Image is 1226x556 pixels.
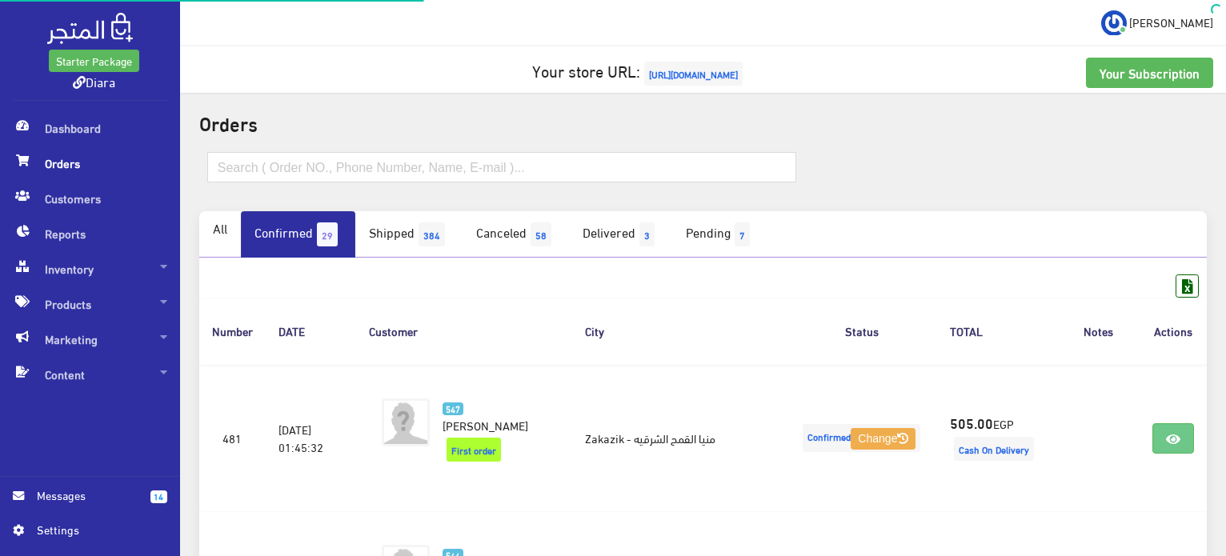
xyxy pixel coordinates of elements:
[355,211,463,258] a: Shipped384
[199,112,1207,133] h2: Orders
[532,55,747,85] a: Your store URL:[URL][DOMAIN_NAME]
[37,486,138,504] span: Messages
[419,222,445,246] span: 384
[786,298,937,364] th: Status
[356,298,572,364] th: Customer
[13,216,167,251] span: Reports
[443,402,464,416] span: 547
[569,211,672,258] a: Delivered3
[572,298,786,364] th: City
[47,13,133,44] img: .
[1129,12,1213,32] span: [PERSON_NAME]
[1101,10,1127,36] img: ...
[199,211,241,245] a: All
[150,490,167,503] span: 14
[13,521,167,546] a: Settings
[937,298,1057,364] th: TOTAL
[735,222,750,246] span: 7
[13,251,167,286] span: Inventory
[954,437,1034,461] span: Cash On Delivery
[639,222,655,246] span: 3
[672,211,767,258] a: Pending7
[207,152,796,182] input: Search ( Order NO., Phone Number, Name, E-mail )...
[266,298,356,364] th: DATE
[13,357,167,392] span: Content
[13,110,167,146] span: Dashboard
[13,486,167,521] a: 14 Messages
[13,146,167,181] span: Orders
[950,412,993,433] strong: 505.00
[13,322,167,357] span: Marketing
[73,70,115,93] a: Diara
[241,211,355,258] a: Confirmed29
[531,222,551,246] span: 58
[463,211,569,258] a: Canceled58
[266,365,356,512] td: [DATE] 01:45:32
[13,286,167,322] span: Products
[851,428,915,450] button: Change
[382,398,430,446] img: avatar.png
[1057,298,1139,364] th: Notes
[49,50,139,72] a: Starter Package
[317,222,338,246] span: 29
[803,424,920,452] span: Confirmed
[13,181,167,216] span: Customers
[447,438,501,462] span: First order
[443,398,547,434] a: 547 [PERSON_NAME]
[937,365,1057,512] td: EGP
[199,298,266,364] th: Number
[572,365,786,512] td: Zakazik - منيا القمح الشرقيه
[644,62,743,86] span: [URL][DOMAIN_NAME]
[1101,10,1213,35] a: ... [PERSON_NAME]
[1086,58,1213,88] a: Your Subscription
[199,365,266,512] td: 481
[37,521,154,538] span: Settings
[443,414,528,436] span: [PERSON_NAME]
[1140,298,1207,364] th: Actions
